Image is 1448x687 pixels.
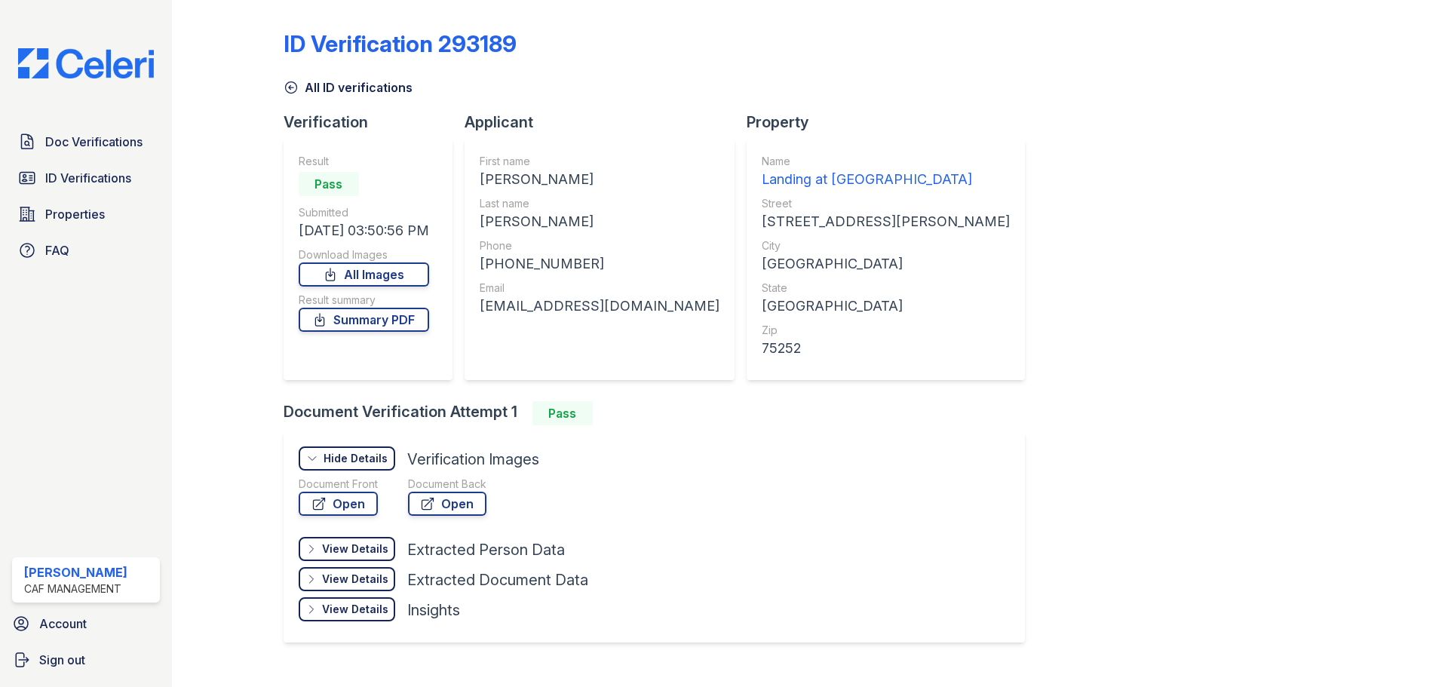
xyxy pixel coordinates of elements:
div: Submitted [299,205,429,220]
div: State [762,281,1010,296]
a: Summary PDF [299,308,429,332]
div: View Details [322,572,388,587]
div: [STREET_ADDRESS][PERSON_NAME] [762,211,1010,232]
a: Open [408,492,486,516]
div: Pass [299,172,359,196]
iframe: chat widget [1385,627,1433,672]
span: Sign out [39,651,85,669]
span: FAQ [45,241,69,259]
a: Name Landing at [GEOGRAPHIC_DATA] [762,154,1010,190]
div: View Details [322,541,388,557]
div: Landing at [GEOGRAPHIC_DATA] [762,169,1010,190]
div: Extracted Document Data [407,569,588,590]
span: ID Verifications [45,169,131,187]
div: Pass [532,401,593,425]
div: Result summary [299,293,429,308]
div: Phone [480,238,719,253]
a: Open [299,492,378,516]
div: ID Verification 293189 [284,30,517,57]
a: Doc Verifications [12,127,160,157]
a: FAQ [12,235,160,265]
a: Sign out [6,645,166,675]
div: Name [762,154,1010,169]
div: Document Back [408,477,486,492]
div: [EMAIL_ADDRESS][DOMAIN_NAME] [480,296,719,317]
div: [PHONE_NUMBER] [480,253,719,274]
a: Account [6,609,166,639]
div: Street [762,196,1010,211]
span: Properties [45,205,105,223]
div: Insights [407,600,460,621]
div: [PERSON_NAME] [24,563,127,581]
div: City [762,238,1010,253]
div: Document Verification Attempt 1 [284,401,1037,425]
div: [GEOGRAPHIC_DATA] [762,253,1010,274]
div: Verification [284,112,465,133]
div: First name [480,154,719,169]
div: CAF Management [24,581,127,597]
a: All ID verifications [284,78,413,97]
div: [DATE] 03:50:56 PM [299,220,429,241]
div: Property [747,112,1037,133]
a: All Images [299,262,429,287]
a: Properties [12,199,160,229]
div: Download Images [299,247,429,262]
div: View Details [322,602,388,617]
div: [PERSON_NAME] [480,211,719,232]
div: Verification Images [407,449,539,470]
div: Extracted Person Data [407,539,565,560]
div: [PERSON_NAME] [480,169,719,190]
div: Hide Details [324,451,388,466]
img: CE_Logo_Blue-a8612792a0a2168367f1c8372b55b34899dd931a85d93a1a3d3e32e68fde9ad4.png [6,48,166,78]
div: [GEOGRAPHIC_DATA] [762,296,1010,317]
div: Applicant [465,112,747,133]
div: Result [299,154,429,169]
div: Zip [762,323,1010,338]
div: Document Front [299,477,378,492]
a: ID Verifications [12,163,160,193]
div: 75252 [762,338,1010,359]
div: Last name [480,196,719,211]
span: Doc Verifications [45,133,143,151]
div: Email [480,281,719,296]
span: Account [39,615,87,633]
